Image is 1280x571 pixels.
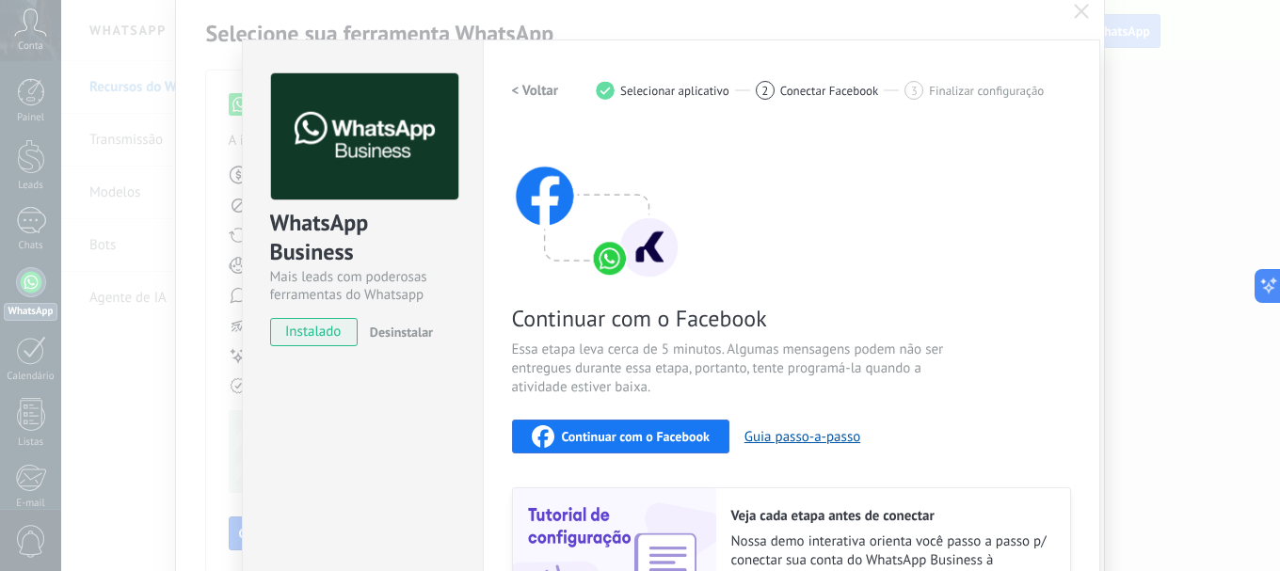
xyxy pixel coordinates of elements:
[512,82,559,100] h2: < Voltar
[761,83,768,99] span: 2
[271,318,357,346] span: instalado
[270,268,456,304] div: Mais leads com poderosas ferramentas do Whatsapp
[780,84,879,98] span: Conectar Facebook
[362,318,433,346] button: Desinstalar
[512,130,681,280] img: connect with facebook
[512,420,729,453] button: Continuar com o Facebook
[270,208,456,268] div: WhatsApp Business
[744,428,860,446] button: Guia passo-a-passo
[370,324,433,341] span: Desinstalar
[911,83,918,99] span: 3
[929,84,1044,98] span: Finalizar configuração
[620,84,729,98] span: Selecionar aplicativo
[562,430,710,443] span: Continuar com o Facebook
[512,73,559,107] button: < Voltar
[512,304,960,333] span: Continuar com o Facebook
[731,507,1051,525] h2: Veja cada etapa antes de conectar
[512,341,960,397] span: Essa etapa leva cerca de 5 minutos. Algumas mensagens podem não ser entregues durante essa etapa,...
[271,73,458,200] img: logo_main.png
